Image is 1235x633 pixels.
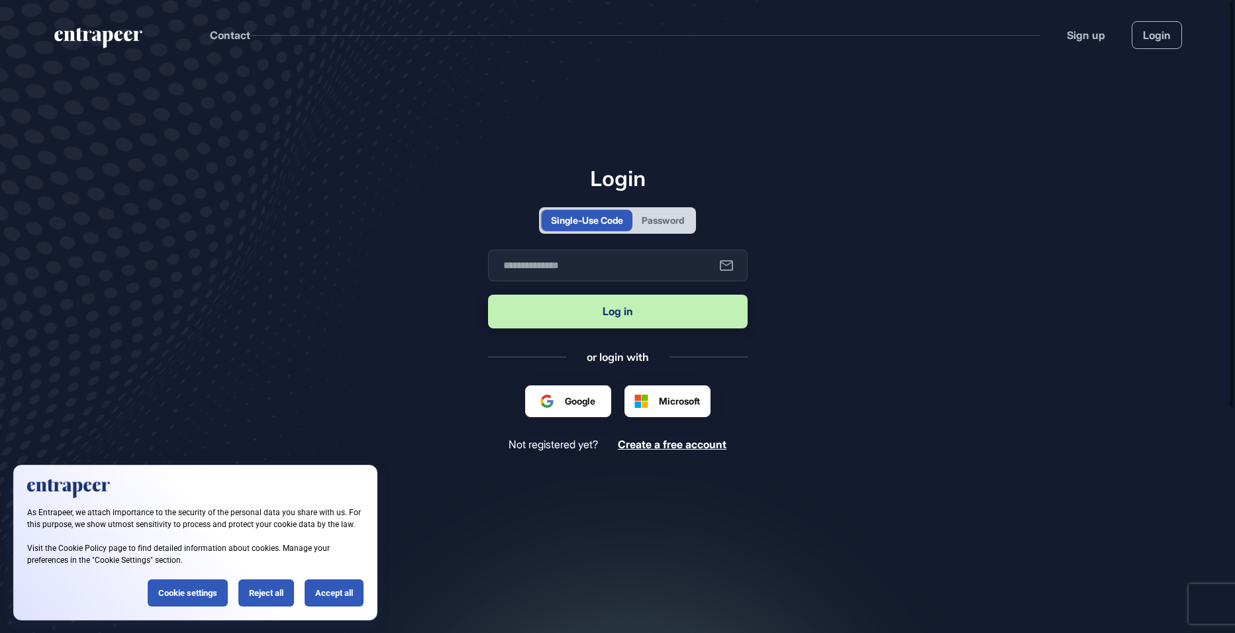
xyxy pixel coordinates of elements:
a: Create a free account [618,438,726,451]
div: Single-Use Code [551,213,623,227]
h1: Login [488,166,748,191]
a: entrapeer-logo [53,28,144,53]
a: Sign up [1067,27,1105,43]
div: or login with [587,350,649,364]
button: Contact [210,26,250,44]
button: Log in [488,295,748,328]
span: Not registered yet? [509,438,598,451]
a: Login [1132,21,1182,49]
div: Password [642,213,684,227]
span: Microsoft [659,394,700,408]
